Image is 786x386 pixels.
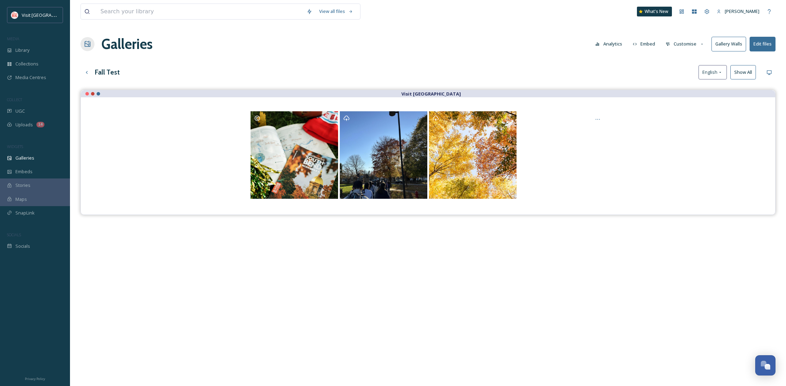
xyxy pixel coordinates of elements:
[25,377,45,381] span: Privacy Policy
[15,47,29,54] span: Library
[339,111,428,199] a: Opens media popup. Media description: IMG_1497.jpeg.
[101,34,153,55] a: Galleries
[7,97,22,102] span: COLLECT
[629,37,659,51] button: Embed
[711,37,746,51] button: Gallery Walls
[755,355,776,376] button: Open Chat
[15,243,30,250] span: Socials
[7,36,19,41] span: MEDIA
[95,67,120,77] h3: Fall Test
[702,69,717,76] span: English
[7,232,21,237] span: SOCIALS
[250,111,339,199] a: Opens media popup. Media description: FallGuide-20.jpg.
[36,122,44,127] div: 14
[592,37,629,51] a: Analytics
[25,374,45,383] a: Privacy Policy
[517,111,606,199] a: Opens media popup. Media description: IMG_9011.mov.
[725,8,759,14] span: [PERSON_NAME]
[730,65,756,79] button: Show All
[662,37,708,51] button: Customise
[15,196,27,203] span: Maps
[316,5,357,18] a: View all files
[15,74,46,81] span: Media Centres
[7,144,23,149] span: WIDGETS
[15,168,33,175] span: Embeds
[750,37,776,51] button: Edit files
[401,91,461,97] strong: Visit [GEOGRAPHIC_DATA]
[15,108,25,114] span: UGC
[97,4,303,19] input: Search your library
[428,111,517,199] a: Opens media popup. Media description: MA4A2011-3.jpg.
[592,37,626,51] button: Analytics
[713,5,763,18] a: [PERSON_NAME]
[15,182,30,189] span: Stories
[11,12,18,19] img: vsbm-stackedMISH_CMYKlogo2017.jpg
[22,12,76,18] span: Visit [GEOGRAPHIC_DATA]
[15,210,35,216] span: SnapLink
[15,61,38,67] span: Collections
[15,121,33,128] span: Uploads
[15,155,34,161] span: Galleries
[637,7,672,16] a: What's New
